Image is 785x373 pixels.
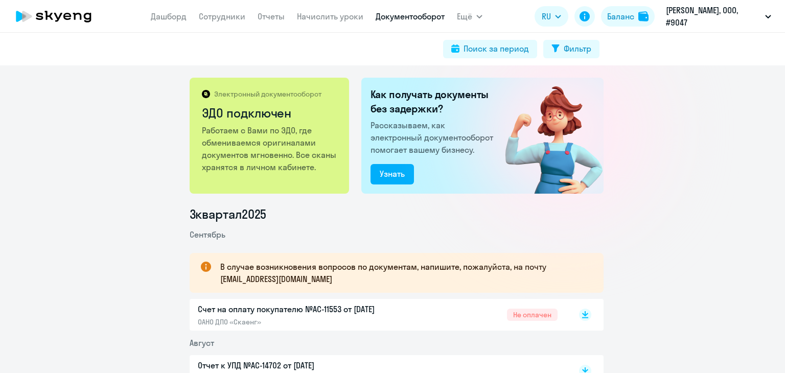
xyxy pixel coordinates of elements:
[190,229,225,240] span: Сентябрь
[198,303,412,315] p: Счет на оплату покупателю №AC-11553 от [DATE]
[198,317,412,327] p: ОАНО ДПО «Скаенг»
[198,359,412,371] p: Отчет к УПД №AC-14702 от [DATE]
[371,87,497,116] h2: Как получать документы без задержки?
[258,11,285,21] a: Отчеты
[542,10,551,22] span: RU
[443,40,537,58] button: Поиск за период
[543,40,599,58] button: Фильтр
[489,78,604,194] img: connected
[190,206,604,222] li: 3 квартал 2025
[190,338,214,348] span: Август
[564,42,591,55] div: Фильтр
[464,42,529,55] div: Поиск за период
[380,168,405,180] div: Узнать
[151,11,187,21] a: Дашборд
[199,11,245,21] a: Сотрудники
[607,10,634,22] div: Баланс
[202,105,338,121] h2: ЭДО подключен
[202,124,338,173] p: Работаем с Вами по ЭДО, где обмениваемся оригиналами документов мгновенно. Все сканы хранятся в л...
[297,11,363,21] a: Начислить уроки
[371,119,497,156] p: Рассказываем, как электронный документооборот помогает вашему бизнесу.
[198,303,558,327] a: Счет на оплату покупателю №AC-11553 от [DATE]ОАНО ДПО «Скаенг»Не оплачен
[661,4,776,29] button: [PERSON_NAME], ООО, #9047
[220,261,585,285] p: В случае возникновения вопросов по документам, напишите, пожалуйста, на почту [EMAIL_ADDRESS][DOM...
[666,4,761,29] p: [PERSON_NAME], ООО, #9047
[376,11,445,21] a: Документооборот
[371,164,414,184] button: Узнать
[457,10,472,22] span: Ещё
[507,309,558,321] span: Не оплачен
[535,6,568,27] button: RU
[214,89,321,99] p: Электронный документооборот
[601,6,655,27] button: Балансbalance
[638,11,649,21] img: balance
[457,6,482,27] button: Ещё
